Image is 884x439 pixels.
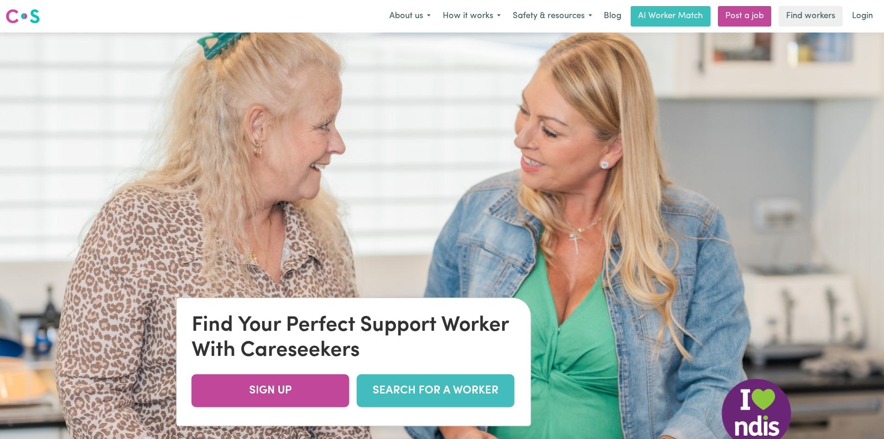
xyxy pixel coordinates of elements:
[192,374,349,407] a: SIGN UP
[6,6,40,27] a: Careseekers logo
[507,7,598,26] button: Safety & resources
[846,6,878,26] a: Login
[779,6,843,26] a: Find workers
[383,7,437,26] button: About us
[598,6,627,26] a: Blog
[357,374,515,407] a: SEARCH FOR A WORKER
[631,6,710,26] a: AI Worker Match
[718,6,771,26] a: Post a job
[437,7,507,26] button: How it works
[6,8,40,25] img: Careseekers logo
[192,313,516,363] div: Find Your Perfect Support Worker With Careseekers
